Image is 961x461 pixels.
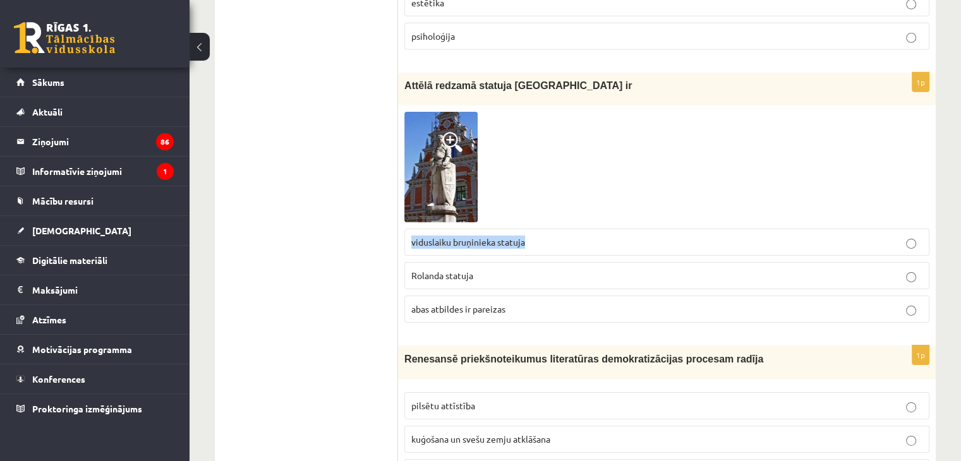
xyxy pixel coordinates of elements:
[912,72,929,92] p: 1p
[14,22,115,54] a: Rīgas 1. Tālmācības vidusskola
[16,275,174,304] a: Maksājumi
[16,394,174,423] a: Proktoringa izmēģinājums
[32,195,94,207] span: Mācību resursi
[906,272,916,282] input: Rolanda statuja
[404,354,763,364] span: Renesansē priekšnoteikumus literatūras demokratizācijas procesam radīja
[411,433,550,445] span: kuģošana un svešu zemju atklāšana
[411,30,455,42] span: psiholoģija
[411,236,525,248] span: viduslaiku bruņinieka statuja
[411,270,473,281] span: Rolanda statuja
[16,216,174,245] a: [DEMOGRAPHIC_DATA]
[16,246,174,275] a: Digitālie materiāli
[32,373,85,385] span: Konferences
[157,163,174,180] i: 1
[32,403,142,414] span: Proktoringa izmēģinājums
[16,364,174,393] a: Konferences
[906,239,916,249] input: viduslaiku bruņinieka statuja
[32,76,64,88] span: Sākums
[411,400,475,411] span: pilsētu attīstība
[32,314,66,325] span: Atzīmes
[32,157,174,186] legend: Informatīvie ziņojumi
[16,186,174,215] a: Mācību resursi
[32,106,63,117] span: Aktuāli
[32,127,174,156] legend: Ziņojumi
[16,127,174,156] a: Ziņojumi86
[32,254,107,266] span: Digitālie materiāli
[156,133,174,150] i: 86
[32,275,174,304] legend: Maksājumi
[16,305,174,334] a: Atzīmes
[404,80,632,91] span: Attēlā redzamā statuja [GEOGRAPHIC_DATA] ir
[411,303,505,314] span: abas atbildes ir pareizas
[32,344,132,355] span: Motivācijas programma
[912,345,929,365] p: 1p
[906,306,916,316] input: abas atbildes ir pareizas
[906,33,916,43] input: psiholoģija
[16,335,174,364] a: Motivācijas programma
[16,157,174,186] a: Informatīvie ziņojumi1
[32,225,131,236] span: [DEMOGRAPHIC_DATA]
[16,97,174,126] a: Aktuāli
[906,402,916,412] input: pilsētu attīstība
[906,436,916,446] input: kuģošana un svešu zemju atklāšana
[404,112,478,222] img: 1.jpg
[16,68,174,97] a: Sākums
